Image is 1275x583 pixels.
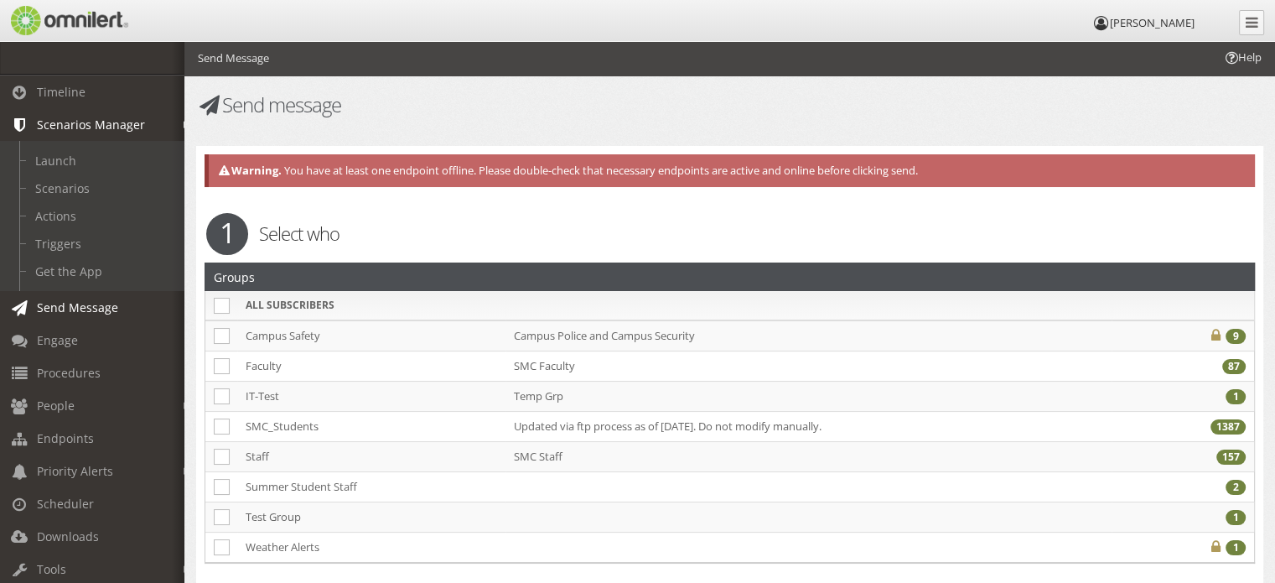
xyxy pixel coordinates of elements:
[237,502,505,532] td: Test Group
[237,291,505,320] th: ALL SUBSCRIBERS
[1216,450,1246,465] div: 157
[237,532,505,562] td: Weather Alerts
[37,84,86,100] span: Timeline
[505,351,1112,381] td: SMC Faculty
[505,441,1112,471] td: SMC Staff
[1226,540,1246,555] div: 1
[37,365,101,381] span: Procedures
[37,332,78,348] span: Engage
[1239,10,1264,35] a: Collapse Menu
[198,50,269,66] li: Send Message
[37,463,113,479] span: Priority Alerts
[505,411,1112,441] td: Updated via ftp process as of [DATE]. Do not modify manually.
[237,320,505,351] td: Campus Safety
[1211,541,1221,552] i: Private
[1210,419,1246,435] div: 1387
[37,528,99,544] span: Downloads
[237,471,505,502] td: Summer Student Staff
[1226,510,1246,525] div: 1
[206,213,248,255] span: 1
[217,163,282,178] strong: Warning.
[37,561,66,577] span: Tools
[505,381,1112,411] td: Temp Grp
[237,411,505,441] td: SMC_Students
[237,351,505,381] td: Faculty
[8,6,128,35] img: Omnilert
[1226,480,1246,495] div: 2
[37,496,94,512] span: Scheduler
[196,94,719,116] h1: Send message
[37,117,145,133] span: Scenarios Manager
[37,398,75,414] span: People
[1211,330,1221,341] i: Private
[38,12,72,27] span: Help
[1226,329,1246,344] div: 9
[237,381,505,411] td: IT-Test
[1226,389,1246,404] div: 1
[37,299,118,315] span: Send Message
[237,441,505,471] td: Staff
[505,320,1112,351] td: Campus Police and Campus Security
[194,221,1266,246] h2: Select who
[1110,15,1195,30] span: [PERSON_NAME]
[1222,359,1246,374] div: 87
[214,263,255,290] h2: Groups
[1223,49,1262,65] span: Help
[284,163,918,178] span: You have at least one endpoint offline. Please double-check that necessary endpoints are active a...
[37,430,94,446] span: Endpoints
